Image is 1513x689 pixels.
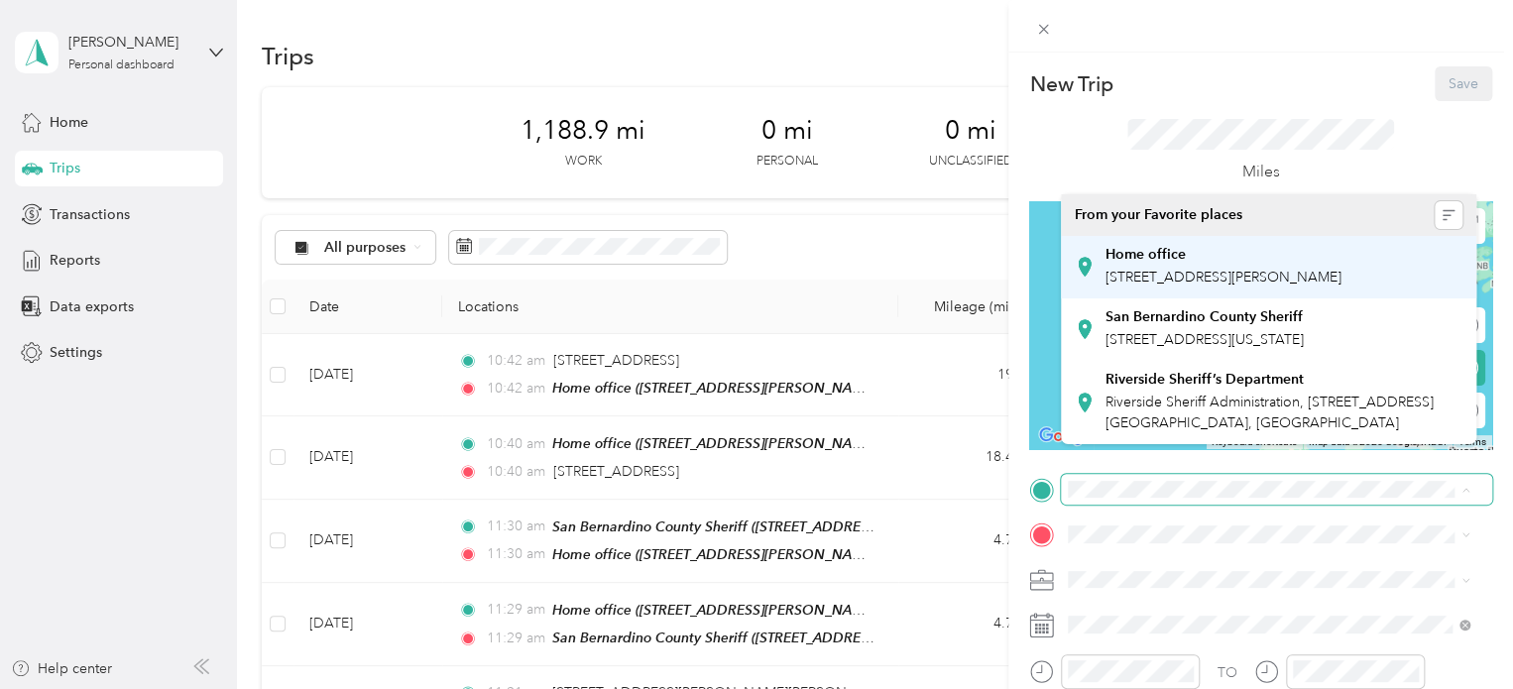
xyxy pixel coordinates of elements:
span: From your Favorite places [1075,206,1242,224]
a: Open this area in Google Maps (opens a new window) [1034,423,1100,449]
span: [STREET_ADDRESS][US_STATE] [1106,331,1304,348]
iframe: Everlance-gr Chat Button Frame [1402,578,1513,689]
span: Riverside Sheriff Administration, [STREET_ADDRESS][GEOGRAPHIC_DATA], [GEOGRAPHIC_DATA] [1106,394,1434,431]
strong: Riverside Sheriff’s Department [1106,371,1304,389]
p: Miles [1242,160,1280,184]
p: New Trip [1029,70,1112,98]
span: [STREET_ADDRESS][PERSON_NAME] [1106,269,1341,286]
strong: Home office [1106,246,1186,264]
strong: San Bernardino County Sheriff [1106,308,1303,326]
div: TO [1218,662,1237,683]
img: Google [1034,423,1100,449]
